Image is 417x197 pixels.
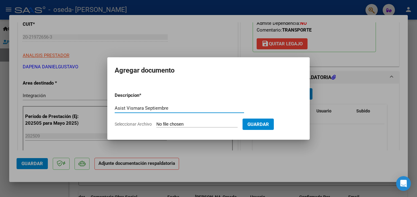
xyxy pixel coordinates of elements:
button: Guardar [243,119,274,130]
p: Descripcion [115,92,171,99]
div: Open Intercom Messenger [396,176,411,191]
span: Seleccionar Archivo [115,122,152,127]
span: Guardar [247,122,269,127]
h2: Agregar documento [115,65,302,76]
